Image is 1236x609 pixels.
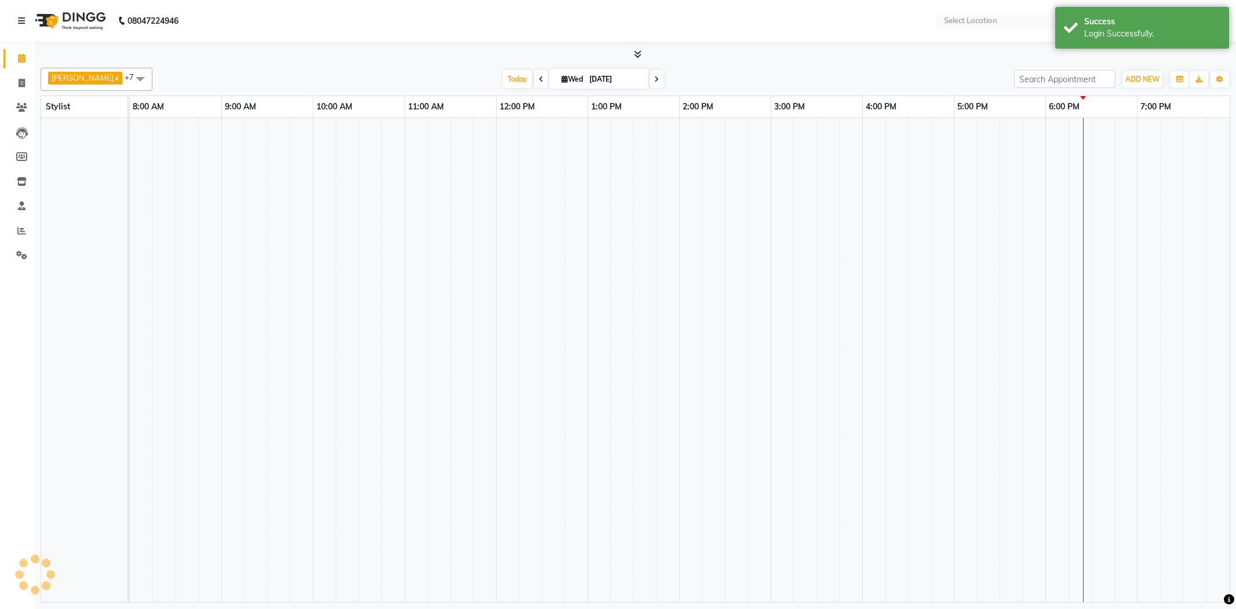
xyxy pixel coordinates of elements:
span: [PERSON_NAME] [52,73,114,82]
a: 1:00 PM [588,98,625,115]
a: 8:00 AM [130,98,167,115]
a: 6:00 PM [1046,98,1082,115]
a: 3:00 PM [771,98,808,115]
input: Search Appointment [1014,70,1115,88]
div: Login Successfully. [1084,28,1220,40]
span: +7 [125,72,143,82]
a: 11:00 AM [405,98,447,115]
input: 2025-09-03 [586,71,644,88]
span: ADD NEW [1125,75,1160,83]
div: Select Location [944,15,997,27]
a: 5:00 PM [954,98,991,115]
div: Success [1084,16,1220,28]
a: x [114,73,119,82]
span: Wed [559,75,586,83]
span: Today [503,70,532,88]
a: 9:00 AM [222,98,259,115]
a: 10:00 AM [313,98,355,115]
img: logo [30,5,109,37]
a: 12:00 PM [497,98,538,115]
a: 2:00 PM [680,98,716,115]
a: 4:00 PM [863,98,899,115]
span: Stylist [46,101,70,112]
b: 08047224946 [127,5,178,37]
a: 7:00 PM [1137,98,1174,115]
button: ADD NEW [1122,71,1162,87]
